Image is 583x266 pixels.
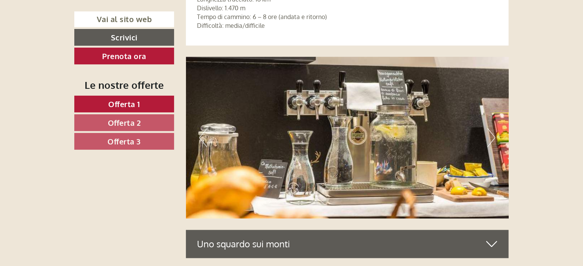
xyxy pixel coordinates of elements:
div: Le nostre offerte [74,78,174,92]
button: Previous [199,128,207,147]
small: 13:55 [11,37,115,42]
a: Vai al sito web [74,11,174,27]
div: Berghotel Alpenrast [11,22,115,28]
span: Offerta 2 [108,118,141,128]
div: Buon giorno, come possiamo aiutarla? [6,21,119,44]
span: Offerta 1 [108,99,140,109]
button: Invia [259,197,301,214]
div: lunedì [135,6,165,19]
div: Uno squardo sui monti [186,230,509,258]
a: Scrivici [74,29,174,46]
span: Offerta 3 [107,136,141,146]
button: Next [487,128,495,147]
a: Prenota ora [74,48,174,64]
